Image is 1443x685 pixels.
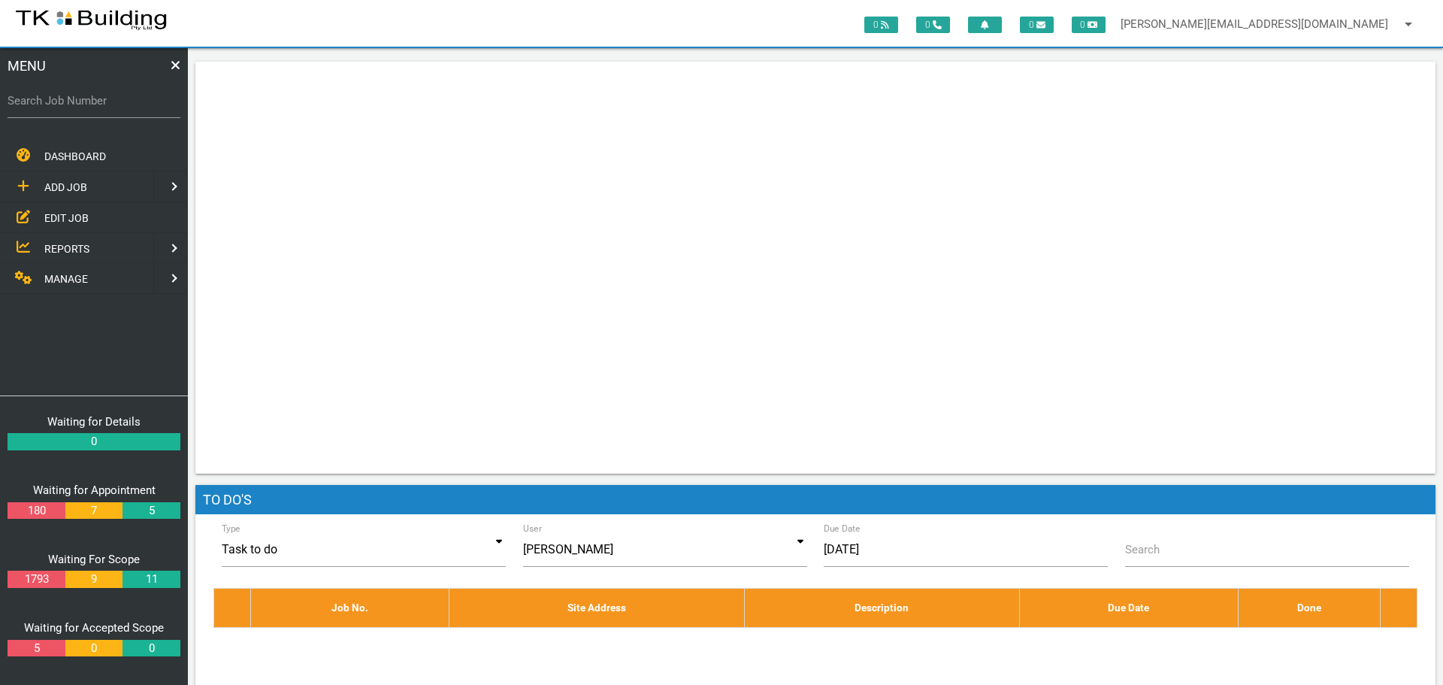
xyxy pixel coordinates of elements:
[1019,589,1238,627] th: Due Date
[1020,17,1054,33] span: 0
[44,181,87,193] span: ADD JOB
[744,589,1019,627] th: Description
[1072,17,1106,33] span: 0
[864,17,898,33] span: 0
[8,92,180,110] label: Search Job Number
[48,553,140,566] a: Waiting For Scope
[44,211,89,223] span: EDIT JOB
[523,522,542,535] label: User
[8,640,65,657] a: 5
[250,589,449,627] th: Job No.
[65,502,123,520] a: 7
[8,433,180,450] a: 0
[8,502,65,520] a: 180
[123,502,180,520] a: 5
[8,56,46,76] span: MENU
[449,589,745,627] th: Site Address
[33,483,156,497] a: Waiting for Appointment
[8,571,65,588] a: 1793
[15,8,168,32] img: s3file
[65,571,123,588] a: 9
[65,640,123,657] a: 0
[24,621,164,635] a: Waiting for Accepted Scope
[123,571,180,588] a: 11
[123,640,180,657] a: 0
[824,522,861,535] label: Due Date
[1238,589,1381,627] th: Done
[44,242,89,254] span: REPORTS
[44,273,88,285] span: MANAGE
[1125,541,1160,559] label: Search
[195,485,1435,515] h1: To Do's
[222,522,240,535] label: Type
[916,17,950,33] span: 0
[44,150,106,162] span: DASHBOARD
[47,415,141,429] a: Waiting for Details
